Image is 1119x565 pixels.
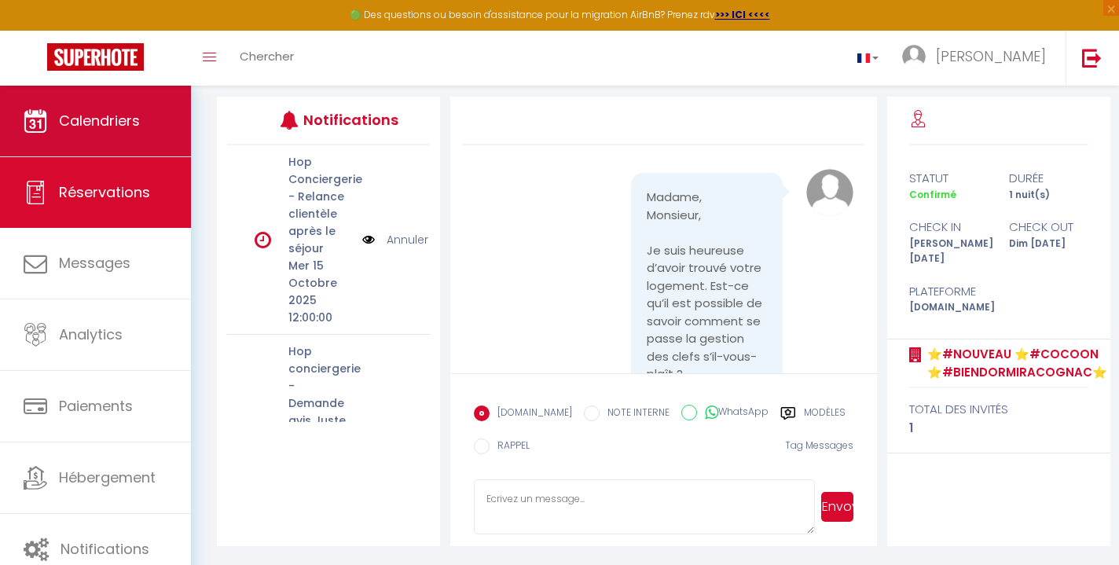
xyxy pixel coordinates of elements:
[785,438,853,452] span: Tag Messages
[288,343,352,481] p: Hop conciergerie - Demande avis Juste Après Checkout Plateforme
[999,188,1099,203] div: 1 nuit(s)
[999,237,1099,266] div: Dim [DATE]
[936,46,1046,66] span: [PERSON_NAME]
[490,438,530,456] label: RAPPEL
[909,419,1088,438] div: 1
[362,231,375,248] img: NO IMAGE
[59,182,150,202] span: Réservations
[806,169,853,216] img: avatar.png
[909,400,1088,419] div: total des invités
[899,218,999,237] div: check in
[899,282,999,301] div: Plateforme
[697,405,769,422] label: WhatsApp
[715,8,770,21] a: >>> ICI <<<<
[902,45,926,68] img: ...
[999,169,1099,188] div: durée
[899,300,999,315] div: [DOMAIN_NAME]
[899,237,999,266] div: [PERSON_NAME] [DATE]
[804,405,846,425] label: Modèles
[47,43,144,71] img: Super Booking
[890,31,1066,86] a: ... [PERSON_NAME]
[240,48,294,64] span: Chercher
[490,405,572,423] label: [DOMAIN_NAME]
[228,31,306,86] a: Chercher
[61,539,149,559] span: Notifications
[288,153,352,257] p: Hop Conciergerie - Relance clientèle après le séjour
[59,111,140,130] span: Calendriers
[899,169,999,188] div: statut
[59,396,133,416] span: Paiements
[59,325,123,344] span: Analytics
[922,345,1107,382] a: ⭐️#Nouveau ⭐️#Cocoon ⭐️#Biendormiracognac⭐️
[1082,48,1102,68] img: logout
[600,405,670,423] label: NOTE INTERNE
[647,189,767,507] pre: Madame, Monsieur, Je suis heureuse d’avoir trouvé votre logement. Est-ce qu’il est possible de sa...
[821,492,853,522] button: Envoyer
[387,231,428,248] a: Annuler
[59,468,156,487] span: Hébergement
[909,188,956,201] span: Confirmé
[59,253,130,273] span: Messages
[303,102,388,138] h3: Notifications
[288,257,352,326] p: Mer 15 Octobre 2025 12:00:00
[999,218,1099,237] div: check out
